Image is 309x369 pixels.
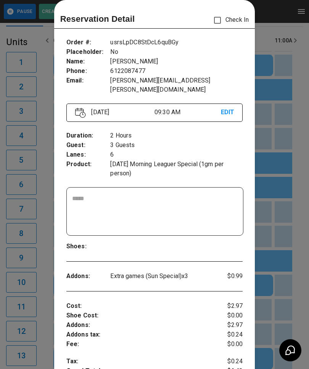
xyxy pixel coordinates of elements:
p: Phone : [66,66,111,76]
p: 6 [110,150,243,160]
p: 09:30 AM [154,108,221,117]
p: $0.24 [213,330,243,340]
p: 6122087477 [110,66,243,76]
p: Duration : [66,131,111,141]
p: Check In [209,12,249,28]
p: $0.24 [213,357,243,366]
p: 3 Guests [110,141,243,150]
p: [PERSON_NAME][EMAIL_ADDRESS][PERSON_NAME][DOMAIN_NAME] [110,76,243,94]
p: Guest : [66,141,111,150]
p: Product : [66,160,111,169]
p: $0.00 [213,311,243,320]
p: Email : [66,76,111,86]
p: $2.97 [213,301,243,311]
p: [PERSON_NAME] [110,57,243,66]
p: Reservation Detail [60,13,135,25]
p: Shoe Cost : [66,311,213,320]
img: Vector [75,108,86,118]
p: Tax : [66,357,213,366]
p: $2.97 [213,320,243,330]
p: Lanes : [66,150,111,160]
p: $0.99 [213,272,243,281]
p: Fee : [66,340,213,349]
p: No [110,47,243,57]
p: $0.00 [213,340,243,349]
p: usrsLpDC8StDcL6quBGy [110,38,243,47]
p: Order # : [66,38,111,47]
p: Addons tax : [66,330,213,340]
p: Name : [66,57,111,66]
p: [DATE] Morning Leaguer Special (1gm per person) [110,160,243,178]
p: 2 Hours [110,131,243,141]
p: Cost : [66,301,213,311]
p: [DATE] [88,108,154,117]
p: EDIT [221,108,234,117]
p: Addons : [66,272,111,281]
p: Extra games (Sun Special) x 3 [110,272,213,281]
p: Addons : [66,320,213,330]
p: Shoes : [66,242,111,251]
p: Placeholder : [66,47,111,57]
